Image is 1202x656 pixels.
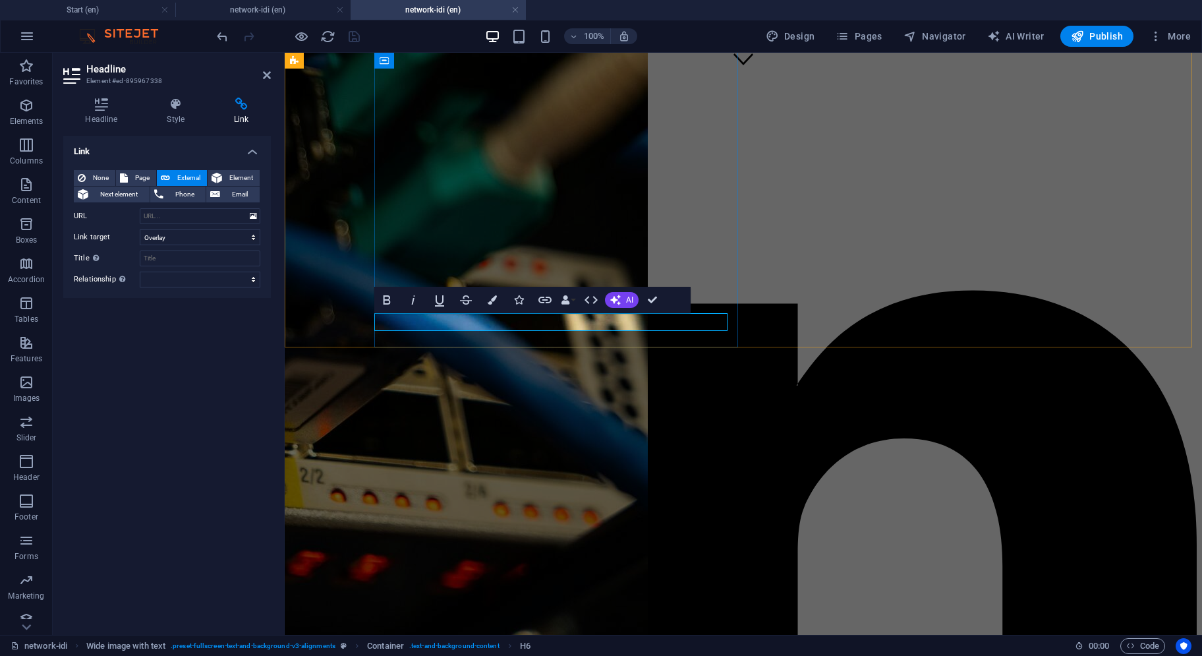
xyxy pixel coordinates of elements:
i: Undo: Change link (Ctrl+Z) [215,29,230,44]
span: : [1098,641,1100,651]
button: HTML [579,287,604,313]
button: 100% [564,28,611,44]
button: More [1144,26,1196,47]
span: AI [626,296,633,304]
button: AI Writer [982,26,1050,47]
span: Click to select. Double-click to edit [86,638,165,654]
p: Accordion [8,274,45,285]
h4: Link [63,136,271,160]
span: Design [766,30,815,43]
p: Forms [14,551,38,562]
span: 00 00 [1089,638,1109,654]
span: AI Writer [987,30,1045,43]
h6: Session time [1075,638,1110,654]
button: Strikethrough [453,287,478,313]
span: Pages [836,30,882,43]
span: Element [226,170,256,186]
span: Publish [1071,30,1123,43]
p: Features [11,353,42,364]
button: undo [214,28,230,44]
p: Images [13,393,40,403]
p: Boxes [16,235,38,245]
button: External [157,170,207,186]
span: Navigator [903,30,966,43]
p: Content [12,195,41,206]
h2: Headline [86,63,271,75]
button: Link [532,287,558,313]
p: Footer [14,512,38,522]
span: Code [1126,638,1159,654]
span: Click to select. Double-click to edit [367,638,404,654]
span: External [174,170,203,186]
p: Tables [14,314,38,324]
p: Elements [10,116,43,127]
button: Pages [830,26,887,47]
h4: Link [212,98,271,125]
button: Bold (Ctrl+B) [374,287,399,313]
h4: Style [145,98,212,125]
button: AI [605,292,639,308]
button: Italic (Ctrl+I) [401,287,426,313]
p: Marketing [8,591,44,601]
span: Click to select. Double-click to edit [520,638,530,654]
button: Design [760,26,820,47]
h6: 100% [584,28,605,44]
i: On resize automatically adjust zoom level to fit chosen device. [618,30,630,42]
img: Editor Logo [76,28,175,44]
input: Title [140,251,260,266]
label: Title [74,251,140,266]
a: Click to cancel selection. Double-click to open Pages [11,638,67,654]
button: Click here to leave preview mode and continue editing [293,28,309,44]
button: Publish [1060,26,1133,47]
span: . text-and-background-content [409,638,500,654]
button: None [74,170,115,186]
button: Page [116,170,156,186]
p: Columns [10,156,43,166]
button: Colors [480,287,505,313]
button: Email [206,187,260,202]
button: Phone [150,187,206,202]
i: Reload page [320,29,335,44]
button: Icons [506,287,531,313]
input: URL... [140,208,260,224]
p: Favorites [9,76,43,87]
i: This element is a customizable preset [341,642,347,649]
span: Next element [92,187,146,202]
button: Underline (Ctrl+U) [427,287,452,313]
span: Page [132,170,152,186]
span: . preset-fullscreen-text-and-background-v3-alignments [171,638,335,654]
button: Element [208,170,260,186]
h4: network-idi (en) [175,3,351,17]
h3: Element #ed-895967338 [86,75,244,87]
h4: network-idi (en) [351,3,526,17]
label: Relationship [74,272,140,287]
button: Navigator [898,26,971,47]
button: Next element [74,187,150,202]
label: URL [74,208,140,224]
div: Design (Ctrl+Alt+Y) [760,26,820,47]
button: Code [1120,638,1165,654]
span: More [1149,30,1191,43]
nav: breadcrumb [86,638,530,654]
span: Phone [167,187,202,202]
span: None [90,170,111,186]
label: Link target [74,229,140,245]
button: Usercentrics [1176,638,1191,654]
p: Slider [16,432,37,443]
button: Confirm (Ctrl+⏎) [640,287,665,313]
p: Header [13,472,40,483]
button: Data Bindings [559,287,577,313]
h4: Headline [63,98,145,125]
span: Email [224,187,256,202]
button: reload [320,28,335,44]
